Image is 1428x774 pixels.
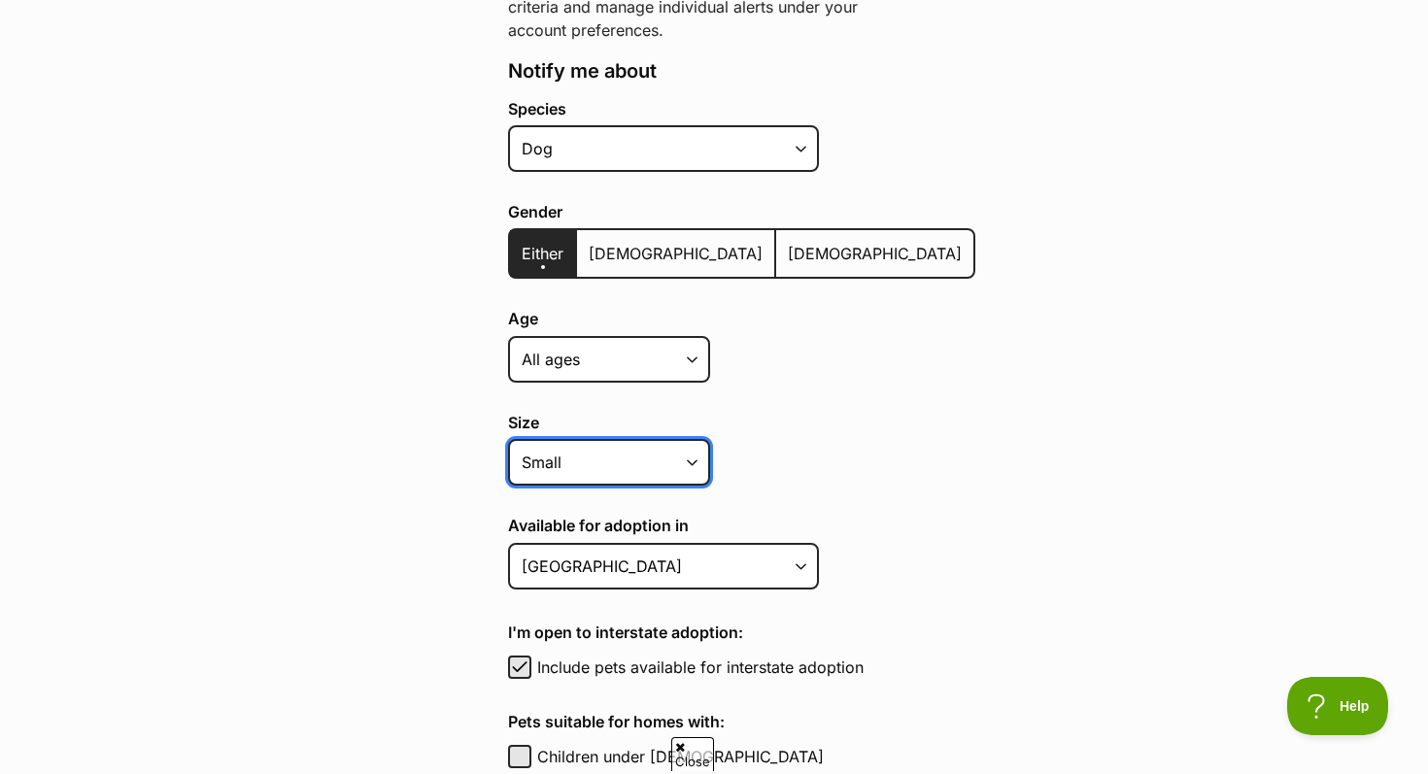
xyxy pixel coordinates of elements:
[537,656,975,679] label: Include pets available for interstate adoption
[788,244,962,263] span: [DEMOGRAPHIC_DATA]
[508,414,975,431] label: Size
[508,310,975,327] label: Age
[537,745,975,768] label: Children under [DEMOGRAPHIC_DATA]
[508,100,975,118] label: Species
[522,244,563,263] span: Either
[508,517,975,534] label: Available for adoption in
[508,59,657,83] span: Notify me about
[508,621,975,644] h4: I'm open to interstate adoption:
[508,203,975,220] label: Gender
[1287,677,1389,735] iframe: Help Scout Beacon - Open
[508,710,975,733] h4: Pets suitable for homes with:
[671,737,714,771] span: Close
[589,244,763,263] span: [DEMOGRAPHIC_DATA]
